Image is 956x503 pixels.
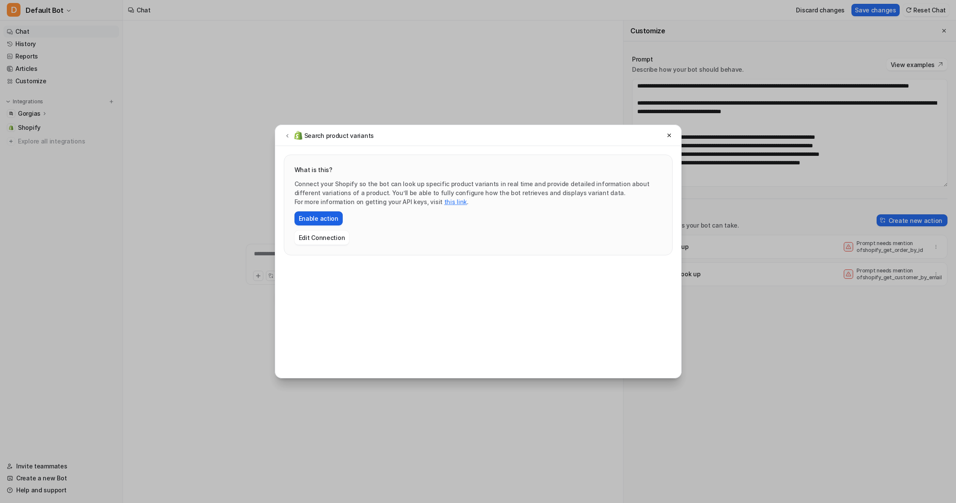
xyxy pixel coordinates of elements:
[294,179,662,245] div: Connect your Shopify so the bot can look up specific product variants in real time and provide de...
[294,131,303,140] img: chat
[304,131,374,140] h2: Search product variants
[294,211,343,225] button: Enable action
[294,231,350,245] button: Edit Connection
[294,165,662,174] h3: What is this?
[444,198,467,205] a: this link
